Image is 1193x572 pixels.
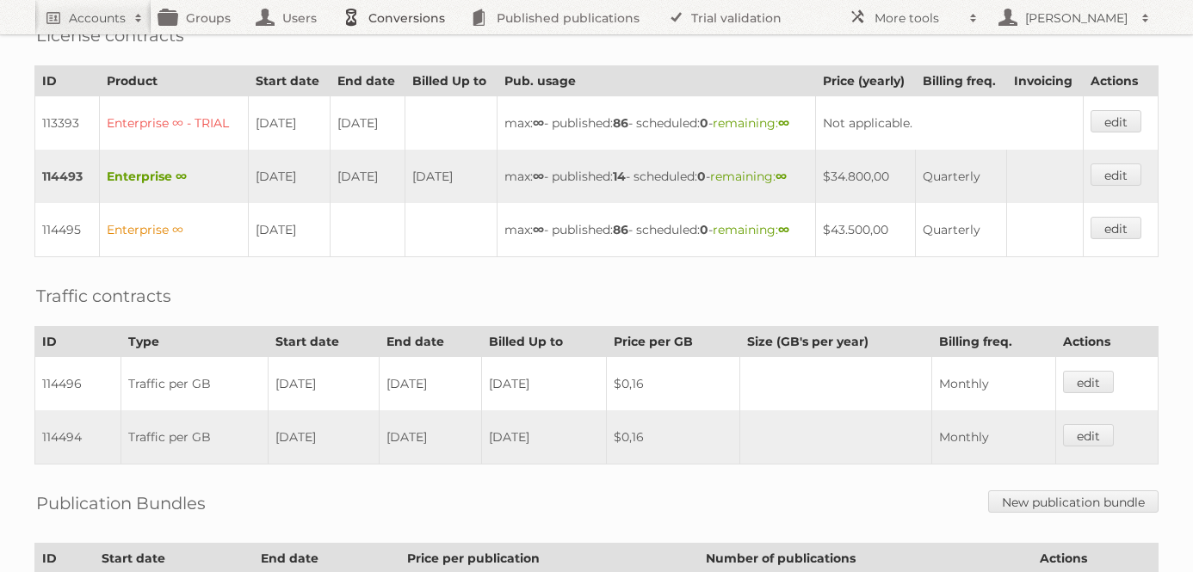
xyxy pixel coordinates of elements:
span: remaining: [713,115,789,131]
th: ID [35,327,121,357]
span: remaining: [713,222,789,237]
td: [DATE] [269,357,380,411]
td: 114495 [35,203,100,257]
th: Pub. usage [498,66,816,96]
th: Billed Up to [481,327,607,357]
td: $43.500,00 [816,203,916,257]
a: New publication bundle [988,490,1159,513]
th: End date [330,66,405,96]
a: edit [1091,163,1141,186]
td: Traffic per GB [121,357,269,411]
strong: ∞ [533,115,544,131]
th: Actions [1056,327,1159,357]
th: ID [35,66,100,96]
strong: ∞ [776,169,787,184]
h2: [PERSON_NAME] [1021,9,1133,27]
strong: 86 [613,222,628,237]
th: Price (yearly) [816,66,916,96]
strong: 0 [697,169,706,184]
td: 114496 [35,357,121,411]
h2: More tools [875,9,961,27]
a: edit [1091,110,1141,132]
td: 114494 [35,410,121,464]
strong: ∞ [533,222,544,237]
th: End date [380,327,482,357]
th: Size (GB's per year) [739,327,931,357]
th: Start date [269,327,380,357]
td: [DATE] [481,410,607,464]
strong: 14 [613,169,626,184]
td: [DATE] [380,410,482,464]
td: [DATE] [330,150,405,203]
td: max: - published: - scheduled: - [498,96,816,151]
strong: 0 [700,222,708,237]
td: Enterprise ∞ [99,203,249,257]
th: Actions [1083,66,1158,96]
span: remaining: [710,169,787,184]
a: edit [1091,217,1141,239]
th: Invoicing [1007,66,1083,96]
th: Billed Up to [405,66,498,96]
a: edit [1063,371,1114,393]
strong: ∞ [778,222,789,237]
a: edit [1063,424,1114,446]
strong: 0 [700,115,708,131]
th: Type [121,327,269,357]
td: Monthly [931,410,1055,464]
h2: License contracts [36,22,184,48]
td: max: - published: - scheduled: - [498,150,816,203]
td: Monthly [931,357,1055,411]
strong: ∞ [778,115,789,131]
td: 113393 [35,96,100,151]
td: [DATE] [330,96,405,151]
th: Billing freq. [916,66,1007,96]
td: [DATE] [249,150,331,203]
th: Start date [249,66,331,96]
td: $0,16 [607,357,739,411]
td: [DATE] [481,357,607,411]
h2: Publication Bundles [36,490,206,516]
td: 114493 [35,150,100,203]
th: Product [99,66,249,96]
strong: 86 [613,115,628,131]
td: $0,16 [607,410,739,464]
td: [DATE] [405,150,498,203]
td: [DATE] [249,203,331,257]
td: $34.800,00 [816,150,916,203]
th: Price per GB [607,327,739,357]
td: [DATE] [249,96,331,151]
strong: ∞ [533,169,544,184]
td: Quarterly [916,203,1007,257]
td: Enterprise ∞ [99,150,249,203]
h2: Accounts [69,9,126,27]
td: max: - published: - scheduled: - [498,203,816,257]
td: Not applicable. [816,96,1084,151]
td: Enterprise ∞ - TRIAL [99,96,249,151]
h2: Traffic contracts [36,283,171,309]
td: [DATE] [380,357,482,411]
th: Billing freq. [931,327,1055,357]
td: Quarterly [916,150,1007,203]
td: Traffic per GB [121,410,269,464]
td: [DATE] [269,410,380,464]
